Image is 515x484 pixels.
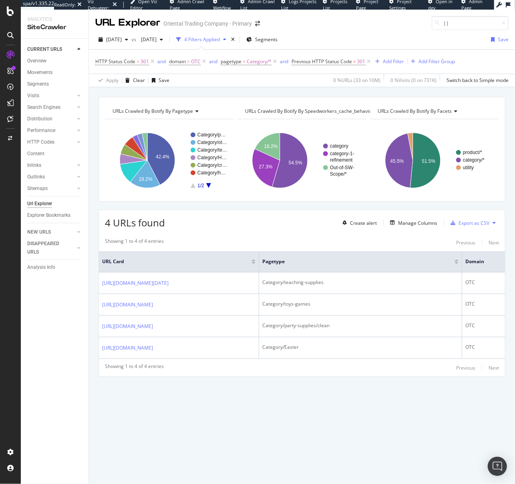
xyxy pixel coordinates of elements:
button: Save [149,74,169,87]
text: utility [463,165,474,170]
div: 4 Filters Applied [184,36,220,43]
button: Export as CSV [447,216,489,229]
text: Scope/* [330,171,347,177]
div: Outlinks [27,173,45,181]
span: URLs Crawled By Botify By speedworkers_cache_behaviors [245,108,376,114]
div: HTTP Codes [27,138,54,146]
button: Next [489,238,499,247]
div: and [280,58,288,65]
text: Category/ot… [197,140,227,145]
span: 301 [141,56,149,67]
div: Save [159,77,169,84]
div: Inlinks [27,161,41,170]
text: product/* [463,150,482,155]
span: URL Card [102,258,249,265]
text: Category/cr… [197,162,227,168]
text: category-1- [330,151,354,156]
text: 42.4% [156,154,169,160]
a: Url Explorer [27,200,83,208]
span: Webflow [213,5,231,11]
text: 18.2% [139,176,153,182]
a: [URL][DOMAIN_NAME] [102,301,153,309]
span: Previous HTTP Status Code [292,58,352,65]
div: Category/party-supplies/clean [262,322,459,329]
div: Search Engines [27,103,60,112]
div: Overview [27,57,46,65]
div: Analytics [27,16,82,23]
div: Url Explorer [27,200,52,208]
div: Sitemaps [27,184,48,193]
button: Save [488,33,509,46]
button: Switch back to Simple mode [443,74,509,87]
button: [DATE] [138,33,166,46]
div: SiteCrawler [27,23,82,32]
span: 2025 May. 30th [138,36,157,43]
div: Create alert [350,220,377,226]
div: Performance [27,126,55,135]
div: Apply [106,77,119,84]
h4: URLs Crawled By Botify By speedworkers_cache_behaviors [243,105,388,118]
text: Category/H… [197,155,227,160]
div: Export as CSV [459,220,489,226]
span: = [137,58,139,65]
div: Distribution [27,115,52,123]
button: Add Filter [372,57,404,66]
svg: A chart. [370,126,499,195]
a: [URL][DOMAIN_NAME] [102,344,153,352]
button: Previous [456,363,475,372]
div: Showing 1 to 4 of 4 entries [105,238,164,247]
button: Segments [243,33,281,46]
div: Switch back to Simple mode [447,77,509,84]
svg: A chart. [237,126,366,195]
span: OTC [191,56,201,67]
span: = [187,58,190,65]
div: Content [27,150,44,158]
span: URLs Crawled By Botify By facets [378,108,452,114]
span: URLs Crawled By Botify By pagetype [113,108,193,114]
button: [DATE] [95,33,131,46]
a: Content [27,150,83,158]
div: Explorer Bookmarks [27,211,70,220]
div: Add Filter Group [419,58,455,65]
div: URL Explorer [95,16,160,30]
button: Next [489,363,499,372]
span: domain [169,58,186,65]
text: 18.2% [264,144,278,149]
h4: URLs Crawled By Botify By pagetype [111,105,226,118]
text: refinement [330,157,353,163]
button: Add Filter Group [408,57,455,66]
a: HTTP Codes [27,138,75,146]
div: Movements [27,68,52,77]
div: arrow-right-arrow-left [255,21,260,26]
span: pagetype [262,258,443,265]
a: CURRENT URLS [27,45,75,54]
div: Category/Easter [262,344,459,351]
button: Clear [122,74,145,87]
div: Previous [456,364,475,371]
div: Manage Columns [398,220,437,226]
button: and [157,58,166,65]
div: ReadOnly: [54,2,76,8]
span: vs [131,36,138,43]
div: Save [498,36,509,43]
text: Category/h… [197,170,226,176]
div: Open Intercom Messenger [488,457,507,476]
a: Performance [27,126,75,135]
text: 27.3% [259,164,273,170]
span: 2025 Jul. 25th [106,36,122,43]
div: CURRENT URLS [27,45,62,54]
div: NEW URLS [27,228,51,236]
div: Category/teaching-supplies [262,279,459,286]
button: Create alert [339,216,377,229]
a: Inlinks [27,161,75,170]
a: Search Engines [27,103,75,112]
div: Oriental Trading Company - Primary [163,20,252,28]
a: Segments [27,80,83,88]
span: HTTP Status Code [95,58,135,65]
div: and [209,58,217,65]
text: 54.5% [289,160,302,166]
div: A chart. [105,126,234,195]
div: Segments [27,80,49,88]
div: Next [489,364,499,371]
